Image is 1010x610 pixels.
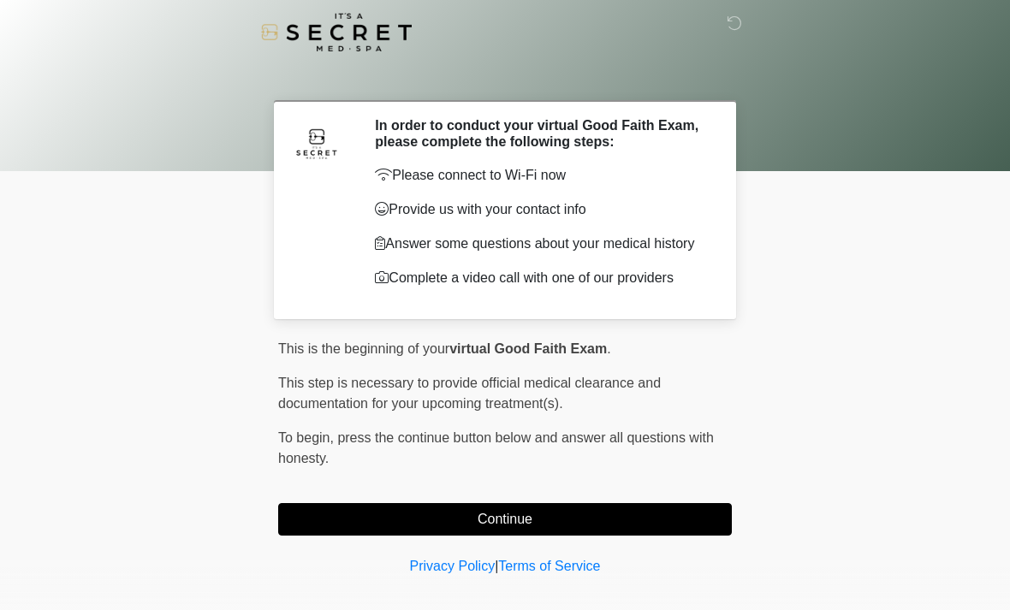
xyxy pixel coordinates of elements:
p: Complete a video call with one of our providers [375,268,706,288]
a: Terms of Service [498,559,600,573]
h2: In order to conduct your virtual Good Faith Exam, please complete the following steps: [375,117,706,150]
button: Continue [278,503,732,536]
p: Please connect to Wi-Fi now [375,165,706,186]
p: Answer some questions about your medical history [375,234,706,254]
a: | [495,559,498,573]
span: This is the beginning of your [278,341,449,356]
strong: virtual Good Faith Exam [449,341,607,356]
a: Privacy Policy [410,559,496,573]
span: This step is necessary to provide official medical clearance and documentation for your upcoming ... [278,376,661,411]
img: It's A Secret Med Spa Logo [261,13,412,51]
img: Agent Avatar [291,117,342,169]
span: . [607,341,610,356]
span: To begin, [278,430,337,445]
span: press the continue button below and answer all questions with honesty. [278,430,714,465]
p: Provide us with your contact info [375,199,706,220]
h1: ‎ ‎ [265,62,745,93]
